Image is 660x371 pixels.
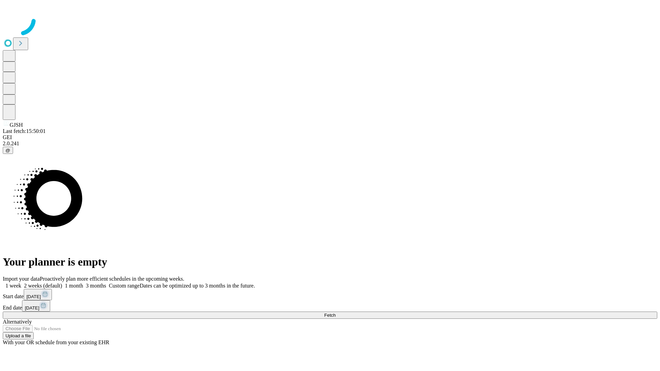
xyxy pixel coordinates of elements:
[3,312,657,319] button: Fetch
[3,289,657,300] div: Start date
[3,134,657,140] div: GEI
[3,319,32,325] span: Alternatively
[3,300,657,312] div: End date
[26,294,41,299] span: [DATE]
[3,276,40,282] span: Import your data
[3,332,34,339] button: Upload a file
[5,283,21,289] span: 1 week
[3,339,109,345] span: With your OR schedule from your existing EHR
[3,128,46,134] span: Last fetch: 15:50:01
[40,276,184,282] span: Proactively plan more efficient schedules in the upcoming weeks.
[10,122,23,128] span: GJSH
[324,313,335,318] span: Fetch
[86,283,106,289] span: 3 months
[24,289,52,300] button: [DATE]
[22,300,50,312] button: [DATE]
[3,147,13,154] button: @
[109,283,140,289] span: Custom range
[24,283,62,289] span: 2 weeks (default)
[140,283,255,289] span: Dates can be optimized up to 3 months in the future.
[3,140,657,147] div: 2.0.241
[65,283,83,289] span: 1 month
[3,256,657,268] h1: Your planner is empty
[5,148,10,153] span: @
[25,305,39,311] span: [DATE]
